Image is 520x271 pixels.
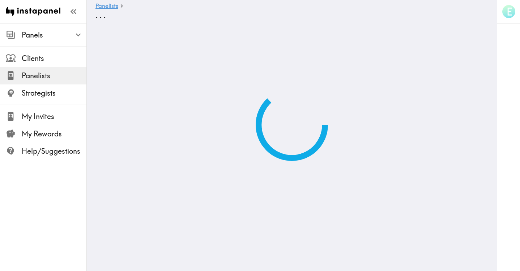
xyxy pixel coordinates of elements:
[22,30,86,40] span: Panels
[22,88,86,98] span: Strategists
[95,9,98,20] span: .
[95,3,118,10] a: Panelists
[22,53,86,64] span: Clients
[22,71,86,81] span: Panelists
[103,9,106,20] span: .
[22,129,86,139] span: My Rewards
[502,4,516,19] button: E
[22,146,86,156] span: Help/Suggestions
[99,9,102,20] span: .
[507,5,512,18] span: E
[22,112,86,122] span: My Invites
